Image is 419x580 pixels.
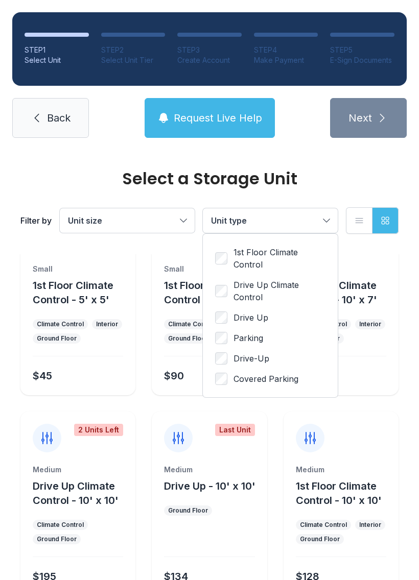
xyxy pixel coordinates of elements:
div: Climate Control [37,320,84,328]
div: STEP 3 [177,45,242,55]
div: E-Sign Documents [330,55,394,65]
button: Drive Up Climate Control - 10' x 10' [33,479,131,507]
div: Select Unit [25,55,89,65]
div: 2 Units Left [74,424,123,436]
span: Drive-Up [234,352,269,365]
div: Ground Floor [300,535,340,543]
span: Drive Up [234,311,268,324]
div: Interior [359,320,381,328]
div: Interior [359,521,381,529]
button: 1st Floor Climate Control - 10' x 7' [296,278,394,307]
span: 1st Floor Climate Control - 5' x 5' [33,279,113,306]
span: Back [47,111,71,125]
div: Ground Floor [168,506,208,515]
div: STEP 2 [101,45,166,55]
div: Small [164,264,254,274]
div: Last Unit [215,424,255,436]
span: Drive Up Climate Control [234,279,325,303]
div: Medium [164,465,254,475]
span: Unit type [211,215,247,226]
div: $90 [164,369,184,383]
span: Covered Parking [234,373,298,385]
div: Climate Control [37,521,84,529]
input: Parking [215,332,227,344]
span: Parking [234,332,263,344]
div: Medium [33,465,123,475]
div: Medium [296,465,386,475]
input: Drive Up [215,311,227,324]
div: Filter by [20,214,52,227]
div: Climate Control [300,521,347,529]
span: 1st Floor Climate Control - 10' x 10' [296,480,382,506]
div: STEP 5 [330,45,394,55]
div: STEP 4 [254,45,318,55]
button: 1st Floor Climate Control - 10' x 5' [164,278,263,307]
div: Make Payment [254,55,318,65]
span: Drive Up - 10' x 10' [164,480,255,492]
div: Small [296,264,386,274]
span: 1st Floor Climate Control [234,246,325,271]
button: 1st Floor Climate Control - 5' x 5' [33,278,131,307]
input: Covered Parking [215,373,227,385]
div: Create Account [177,55,242,65]
button: 1st Floor Climate Control - 10' x 10' [296,479,394,507]
div: Ground Floor [168,334,208,343]
div: Small [33,264,123,274]
div: STEP 1 [25,45,89,55]
input: Drive-Up [215,352,227,365]
button: Unit type [203,208,338,233]
input: Drive Up Climate Control [215,285,227,297]
div: Interior [96,320,118,328]
div: Ground Floor [37,334,77,343]
div: Select a Storage Unit [20,171,399,187]
div: $45 [33,369,52,383]
span: 1st Floor Climate Control - 10' x 5' [164,279,245,306]
div: Select Unit Tier [101,55,166,65]
div: Climate Control [168,320,215,328]
input: 1st Floor Climate Control [215,252,227,264]
span: Drive Up Climate Control - 10' x 10' [33,480,119,506]
span: Next [348,111,372,125]
button: Unit size [60,208,195,233]
div: Ground Floor [37,535,77,543]
span: Unit size [68,215,102,226]
button: Drive Up - 10' x 10' [164,479,255,493]
span: Request Live Help [174,111,262,125]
